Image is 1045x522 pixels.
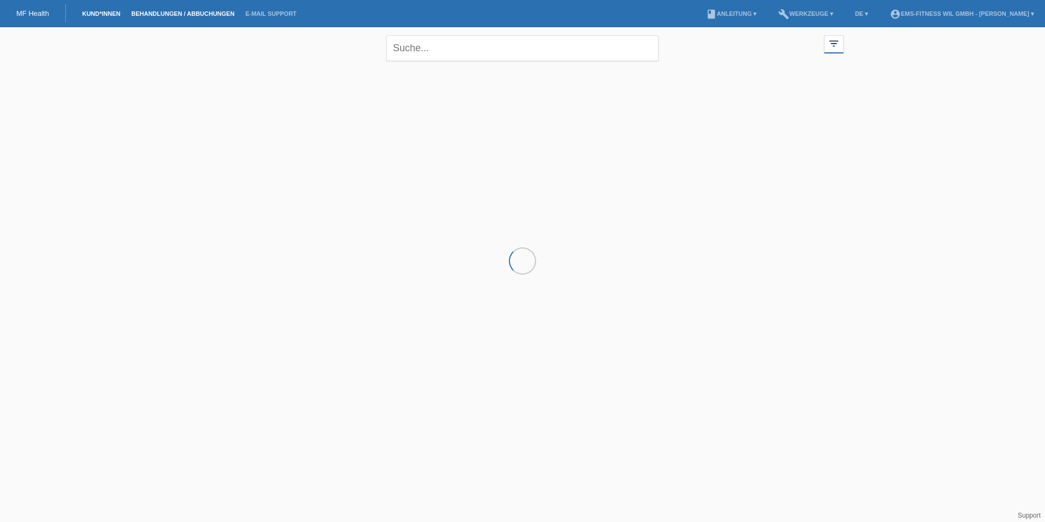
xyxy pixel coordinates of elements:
a: MF Health [16,9,49,17]
a: buildWerkzeuge ▾ [773,10,839,17]
i: book [706,9,717,20]
i: filter_list [828,38,840,50]
a: E-Mail Support [240,10,302,17]
i: build [778,9,789,20]
i: account_circle [890,9,901,20]
a: Support [1018,512,1041,519]
a: Kund*innen [77,10,126,17]
a: DE ▾ [850,10,874,17]
input: Suche... [386,35,659,61]
a: account_circleEMS-Fitness Wil GmbH - [PERSON_NAME] ▾ [884,10,1040,17]
a: Behandlungen / Abbuchungen [126,10,240,17]
a: bookAnleitung ▾ [700,10,762,17]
